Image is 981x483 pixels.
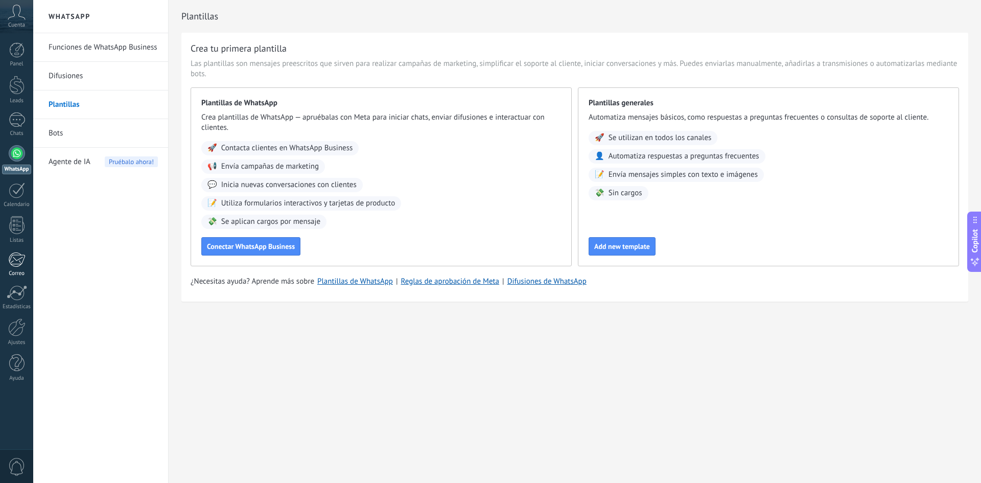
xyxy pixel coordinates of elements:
[191,277,314,287] span: ¿Necesitas ayuda? Aprende más sobre
[207,217,217,227] span: 💸
[2,130,32,137] div: Chats
[589,98,948,108] span: Plantillas generales
[181,6,968,27] h2: Plantillas
[595,170,604,180] span: 📝
[589,237,656,256] button: Add new template
[594,243,650,250] span: Add new template
[2,61,32,67] div: Panel
[2,165,31,174] div: WhatsApp
[595,133,604,143] span: 🚀
[33,148,168,176] li: Agente de IA
[49,62,158,90] a: Difusiones
[33,33,168,62] li: Funciones de WhatsApp Business
[201,112,561,133] span: Crea plantillas de WhatsApp — apruébalas con Meta para iniciar chats, enviar difusiones e interac...
[609,188,642,198] span: Sin cargos
[221,217,320,227] span: Se aplican cargos por mensaje
[201,237,300,256] button: Conectar WhatsApp Business
[2,201,32,208] div: Calendario
[2,339,32,346] div: Ajustes
[49,119,158,148] a: Bots
[33,62,168,90] li: Difusiones
[49,148,158,176] a: Agente de IAPruébalo ahora!
[191,277,959,287] div: | |
[191,59,959,79] span: Las plantillas son mensajes preescritos que sirven para realizar campañas de marketing, simplific...
[207,198,217,209] span: 📝
[507,277,587,286] a: Difusiones de WhatsApp
[105,156,158,167] span: Pruébalo ahora!
[589,112,948,123] span: Automatiza mensajes básicos, como respuestas a preguntas frecuentes o consultas de soporte al cli...
[8,22,25,29] span: Cuenta
[609,133,712,143] span: Se utilizan en todos los canales
[207,243,295,250] span: Conectar WhatsApp Business
[33,90,168,119] li: Plantillas
[49,148,90,176] span: Agente de IA
[221,143,353,153] span: Contacta clientes en WhatsApp Business
[2,237,32,244] div: Listas
[317,277,393,286] a: Plantillas de WhatsApp
[609,170,758,180] span: Envía mensajes simples con texto e imágenes
[595,188,604,198] span: 💸
[221,162,319,172] span: Envía campañas de marketing
[49,90,158,119] a: Plantillas
[33,119,168,148] li: Bots
[970,229,980,252] span: Copilot
[207,143,217,153] span: 🚀
[2,375,32,382] div: Ayuda
[201,98,561,108] span: Plantillas de WhatsApp
[207,180,217,190] span: 💬
[595,151,604,162] span: 👤
[609,151,759,162] span: Automatiza respuestas a preguntas frecuentes
[221,180,357,190] span: Inicia nuevas conversaciones con clientes
[2,270,32,277] div: Correo
[191,42,287,55] h3: Crea tu primera plantilla
[2,98,32,104] div: Leads
[2,304,32,310] div: Estadísticas
[221,198,395,209] span: Utiliza formularios interactivos y tarjetas de producto
[401,277,500,286] a: Reglas de aprobación de Meta
[207,162,217,172] span: 📢
[49,33,158,62] a: Funciones de WhatsApp Business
